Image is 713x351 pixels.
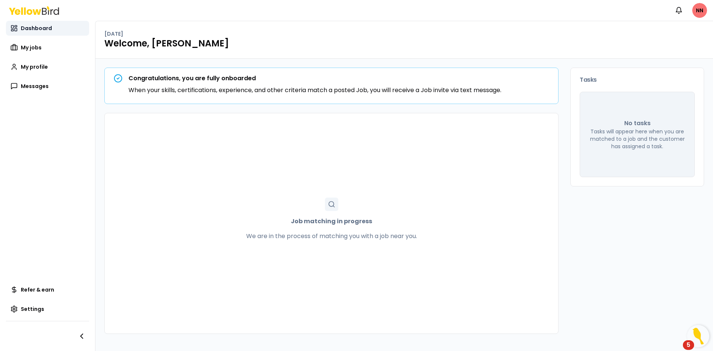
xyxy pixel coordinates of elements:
strong: Job matching in progress [291,217,372,226]
p: No tasks [624,119,651,128]
p: When your skills, certifications, experience, and other criteria match a posted Job, you will rec... [128,86,501,95]
span: My jobs [21,44,42,51]
p: [DATE] [104,30,123,38]
button: Open Resource Center, 5 new notifications [687,325,709,347]
span: NN [692,3,707,18]
span: Refer & earn [21,286,54,293]
a: My profile [6,59,89,74]
a: Settings [6,302,89,316]
p: We are in the process of matching you with a job near you. [246,232,417,241]
strong: Congratulations, you are fully onboarded [128,74,256,82]
span: Messages [21,82,49,90]
span: Dashboard [21,25,52,32]
span: Settings [21,305,44,313]
a: Dashboard [6,21,89,36]
a: Messages [6,79,89,94]
a: Refer & earn [6,282,89,297]
h1: Welcome, [PERSON_NAME] [104,38,704,49]
a: My jobs [6,40,89,55]
p: Tasks will appear here when you are matched to a job and the customer has assigned a task. [589,128,686,150]
span: My profile [21,63,48,71]
h3: Tasks [580,77,695,83]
